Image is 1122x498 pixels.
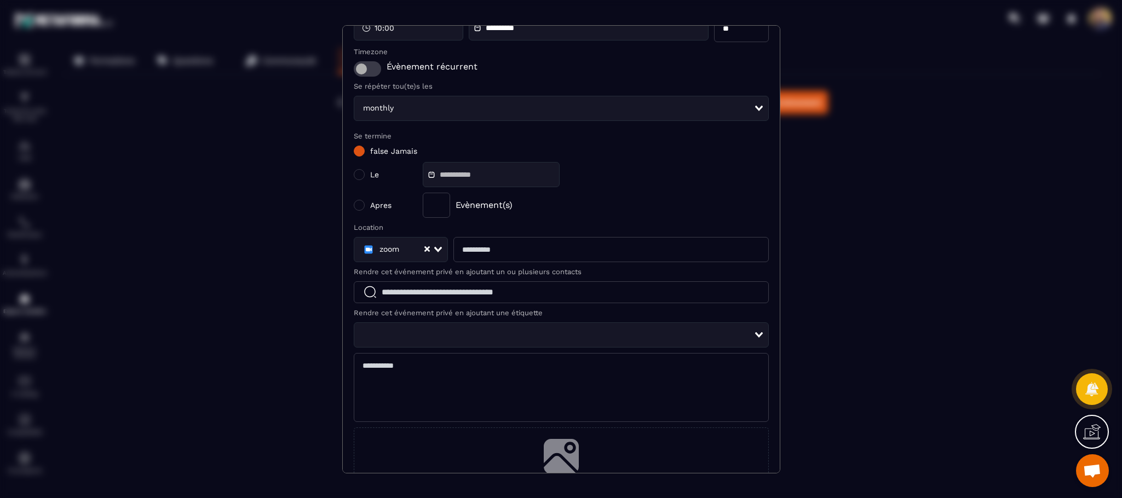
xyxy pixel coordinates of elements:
input: Search for option [361,329,754,341]
div: Search for option [354,96,769,121]
span: Évènement récurrent [387,61,477,77]
a: Ouvrir le chat [1076,454,1109,487]
span: false Jamais [370,147,417,155]
button: Clear Selected [424,245,430,253]
span: Evènement(s) [456,200,513,210]
div: Search for option [354,237,448,262]
label: Se termine [354,132,769,140]
span: Apres [370,201,417,210]
span: zoom [379,244,399,255]
label: Rendre cet événement privé en ajoutant un ou plusieurs contacts [354,268,769,276]
label: Rendre cet événement privé en ajoutant une étiquette [354,309,769,317]
input: Search for option [396,102,754,114]
span: Le [370,170,417,179]
label: Se répéter tou(te)s les [354,82,769,90]
input: Search for option [402,244,424,256]
div: Search for option [354,322,769,348]
label: Timezone [354,48,769,56]
span: 10:00 [375,22,394,33]
span: monthly [361,102,396,114]
label: Location [354,223,769,231]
